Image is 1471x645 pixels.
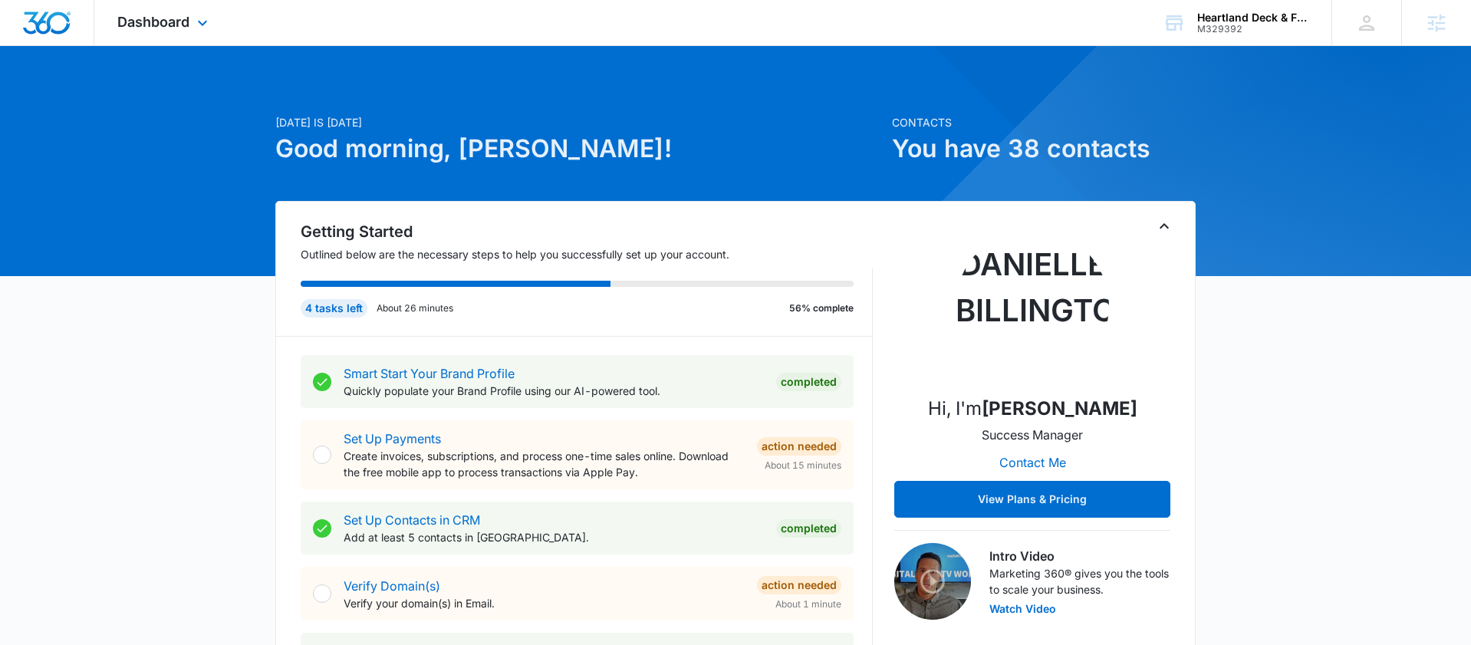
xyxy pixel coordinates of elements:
[344,578,440,594] a: Verify Domain(s)
[40,40,169,52] div: Domain: [DOMAIN_NAME]
[117,14,189,30] span: Dashboard
[153,89,165,101] img: tab_keywords_by_traffic_grey.svg
[984,444,1081,481] button: Contact Me
[41,89,54,101] img: tab_domain_overview_orange.svg
[789,301,854,315] p: 56% complete
[928,395,1137,423] p: Hi, I'm
[58,90,137,100] div: Domain Overview
[894,543,971,620] img: Intro Video
[344,595,745,611] p: Verify your domain(s) in Email.
[757,437,841,456] div: Action Needed
[1197,24,1309,35] div: account id
[757,576,841,594] div: Action Needed
[956,229,1109,383] img: Danielle Billington
[301,299,367,318] div: 4 tasks left
[989,565,1170,597] p: Marketing 360® gives you the tools to scale your business.
[982,397,1137,420] strong: [PERSON_NAME]
[989,547,1170,565] h3: Intro Video
[377,301,453,315] p: About 26 minutes
[989,604,1056,614] button: Watch Video
[892,114,1196,130] p: Contacts
[169,90,258,100] div: Keywords by Traffic
[894,481,1170,518] button: View Plans & Pricing
[775,597,841,611] span: About 1 minute
[301,220,873,243] h2: Getting Started
[1197,12,1309,24] div: account name
[892,130,1196,167] h1: You have 38 contacts
[275,114,883,130] p: [DATE] is [DATE]
[776,373,841,391] div: Completed
[344,448,745,480] p: Create invoices, subscriptions, and process one-time sales online. Download the free mobile app t...
[344,512,480,528] a: Set Up Contacts in CRM
[776,519,841,538] div: Completed
[25,40,37,52] img: website_grey.svg
[982,426,1083,444] p: Success Manager
[1155,217,1173,235] button: Toggle Collapse
[43,25,75,37] div: v 4.0.25
[344,383,764,399] p: Quickly populate your Brand Profile using our AI-powered tool.
[301,246,873,262] p: Outlined below are the necessary steps to help you successfully set up your account.
[344,529,764,545] p: Add at least 5 contacts in [GEOGRAPHIC_DATA].
[344,366,515,381] a: Smart Start Your Brand Profile
[25,25,37,37] img: logo_orange.svg
[765,459,841,472] span: About 15 minutes
[275,130,883,167] h1: Good morning, [PERSON_NAME]!
[344,431,441,446] a: Set Up Payments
